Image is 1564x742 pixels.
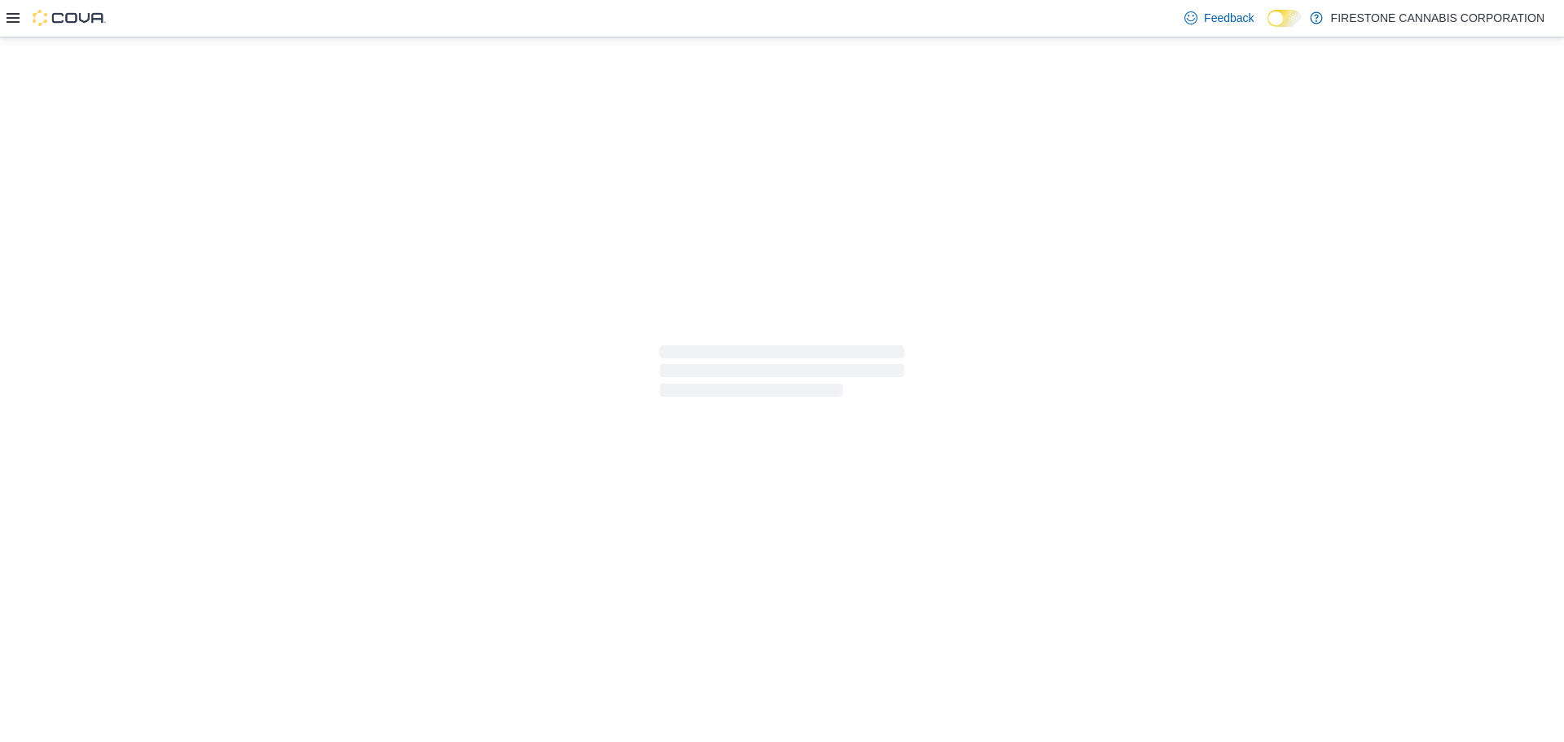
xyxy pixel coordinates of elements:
[1204,10,1254,26] span: Feedback
[660,349,904,401] span: Loading
[33,10,106,26] img: Cova
[1267,10,1302,27] input: Dark Mode
[1331,8,1544,28] p: FIRESTONE CANNABIS CORPORATION
[1267,27,1268,28] span: Dark Mode
[1178,2,1260,34] a: Feedback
